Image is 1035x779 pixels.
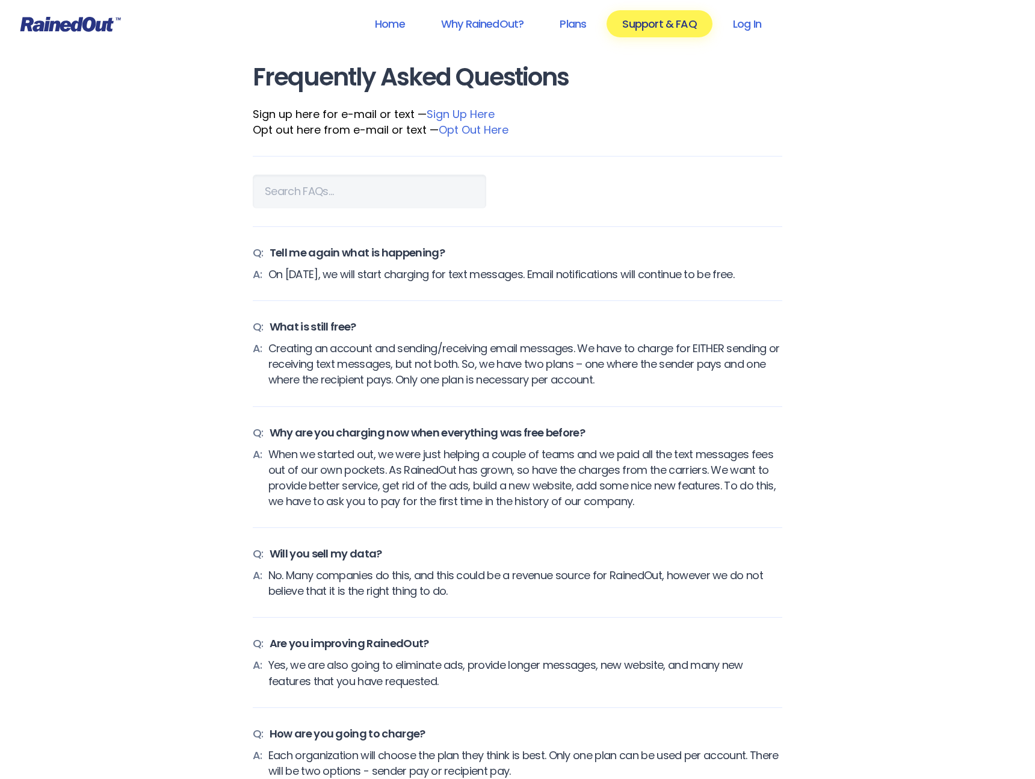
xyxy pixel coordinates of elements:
[253,748,262,779] span: A:
[544,10,602,37] a: Plans
[253,107,782,122] div: Sign up here for e-mail or text —
[439,122,508,137] a: Opt Out Here
[270,425,585,441] span: Why are you charging now when everything was free before?
[253,319,264,335] span: Q:
[270,319,356,335] span: What is still free?
[253,447,262,509] span: A:
[253,657,262,689] span: A:
[270,726,425,742] span: How are you going to charge?
[253,546,264,562] span: Q:
[268,447,782,509] span: When we started out, we were just helping a couple of teams and we paid all the text messages fee...
[717,10,777,37] a: Log In
[268,657,782,689] span: Yes, we are also going to eliminate ads, provide longer messages, new website, and many new featu...
[270,636,429,651] span: Are you improving RainedOut?
[427,107,495,122] a: Sign Up Here
[253,245,264,261] span: Q:
[270,245,445,261] span: Tell me again what is happening?
[270,546,382,562] span: Will you sell my data?
[268,267,734,282] span: On [DATE], we will start charging for text messages. Email notifications will continue to be free.
[253,175,486,208] input: Search FAQs…
[253,425,264,441] span: Q:
[268,341,782,388] span: Creating an account and sending/receiving email messages. We have to charge for EITHER sending or...
[253,568,262,599] span: A:
[253,636,264,651] span: Q:
[268,568,782,599] span: No. Many companies do this, and this could be a revenue source for RainedOut, however we do not b...
[253,267,262,282] span: A:
[253,64,782,91] h1: Frequently Asked Questions
[359,10,421,37] a: Home
[425,10,540,37] a: Why RainedOut?
[253,122,782,138] div: Opt out here from e-mail or text —
[607,10,712,37] a: Support & FAQ
[253,726,264,742] span: Q:
[268,748,782,779] span: Each organization will choose the plan they think is best. Only one plan can be used per account....
[253,341,262,388] span: A:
